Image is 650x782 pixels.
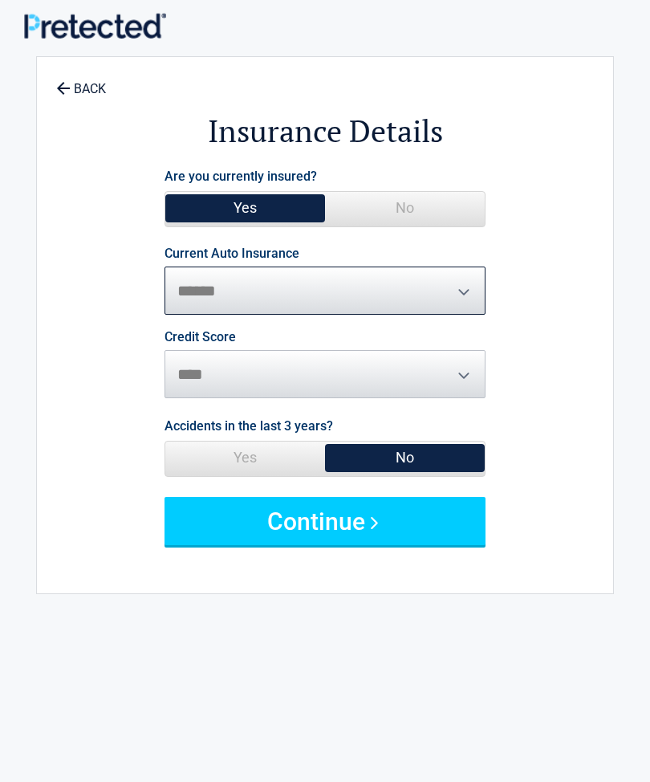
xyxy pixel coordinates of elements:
[165,442,325,474] span: Yes
[165,331,236,344] label: Credit Score
[165,192,325,224] span: Yes
[325,192,485,224] span: No
[165,165,317,187] label: Are you currently insured?
[325,442,485,474] span: No
[45,111,605,152] h2: Insurance Details
[165,497,485,545] button: Continue
[53,67,109,96] a: BACK
[165,247,299,260] label: Current Auto Insurance
[24,13,166,39] img: Main Logo
[165,415,333,437] label: Accidents in the last 3 years?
